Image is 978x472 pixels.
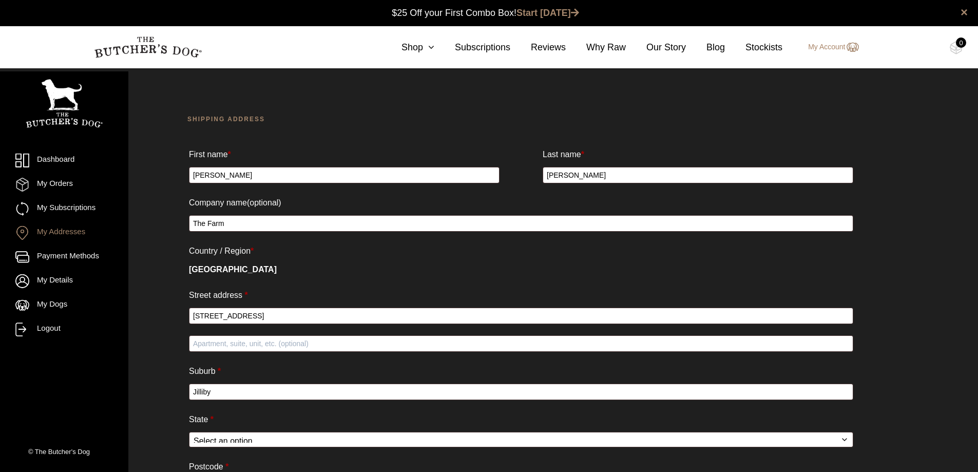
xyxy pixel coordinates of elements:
label: Country / Region [189,243,254,259]
a: My Orders [15,178,113,192]
label: Last name [543,146,584,163]
a: Start [DATE] [516,8,579,18]
img: TBD_Portrait_Logo_White.png [26,79,103,128]
span: (optional) [247,198,281,207]
label: First name [189,146,231,163]
a: Why Raw [566,41,626,54]
a: My Subscriptions [15,202,113,216]
a: My Details [15,274,113,288]
strong: [GEOGRAPHIC_DATA] [189,265,277,274]
a: Reviews [510,41,566,54]
input: House number and street name [189,308,853,324]
a: Payment Methods [15,250,113,264]
a: Our Story [626,41,686,54]
a: My Addresses [15,226,113,240]
h3: Shipping address [187,114,855,145]
div: 0 [956,37,966,48]
a: Dashboard [15,154,113,167]
a: Logout [15,323,113,336]
a: Stockists [725,41,782,54]
label: Street address [189,287,248,304]
a: Subscriptions [434,41,510,54]
input: Apartment, suite, unit, etc. (optional) [189,335,853,352]
img: TBD_Cart-Empty.png [950,41,963,54]
a: My Dogs [15,298,113,312]
a: My Account [798,41,858,53]
label: Company name [189,195,281,211]
label: Suburb [189,363,221,380]
a: close [961,6,968,18]
label: State [189,411,214,428]
a: Shop [381,41,434,54]
a: Blog [686,41,725,54]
